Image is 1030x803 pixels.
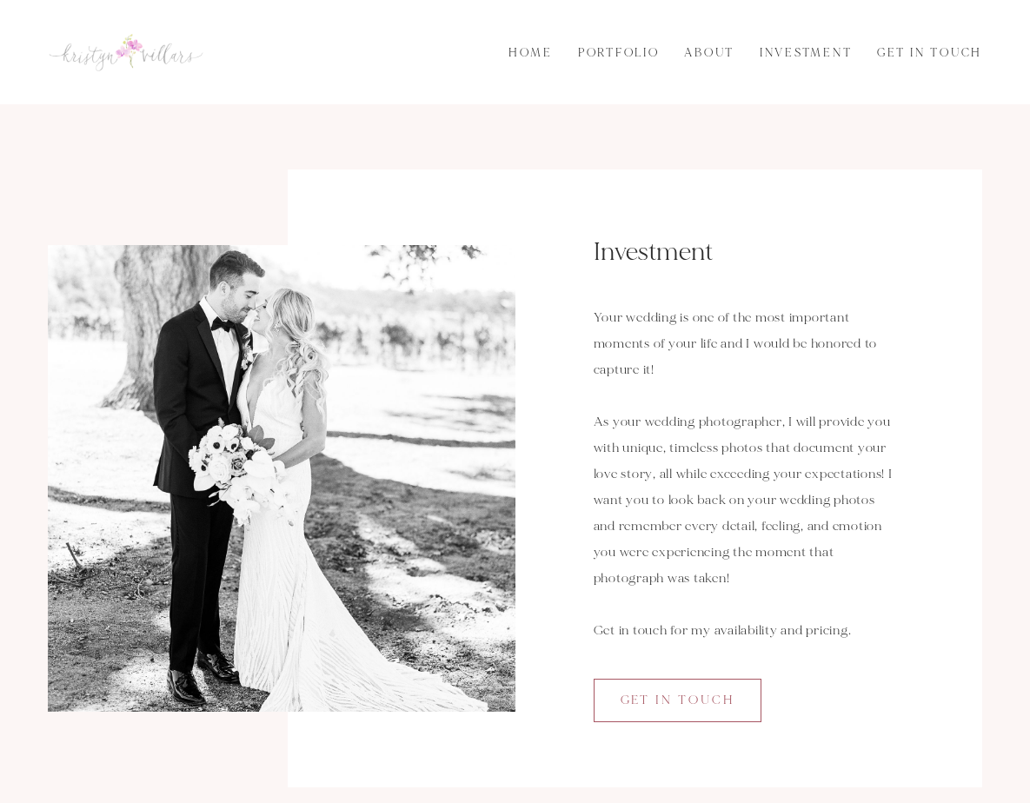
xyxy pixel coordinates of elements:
a: About [676,43,743,63]
span: Get in Touch [621,693,734,707]
a: Home [501,43,562,63]
img: Kristyn Villars | San Luis Obispo Wedding Photographer [48,32,204,72]
a: Get in Touch [869,43,991,63]
h2: Investment [594,235,896,270]
img: Kristyn_Villars_Photography_-_Emily__Garrett_WEDDING0147-f344ddcc.jpg [48,245,515,713]
p: Your wedding is one of the most important moments of your life and I would be honored to capture ... [594,305,896,644]
a: Get in Touch [594,679,761,722]
a: Investment [752,43,861,63]
a: Portfolio [569,43,668,63]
